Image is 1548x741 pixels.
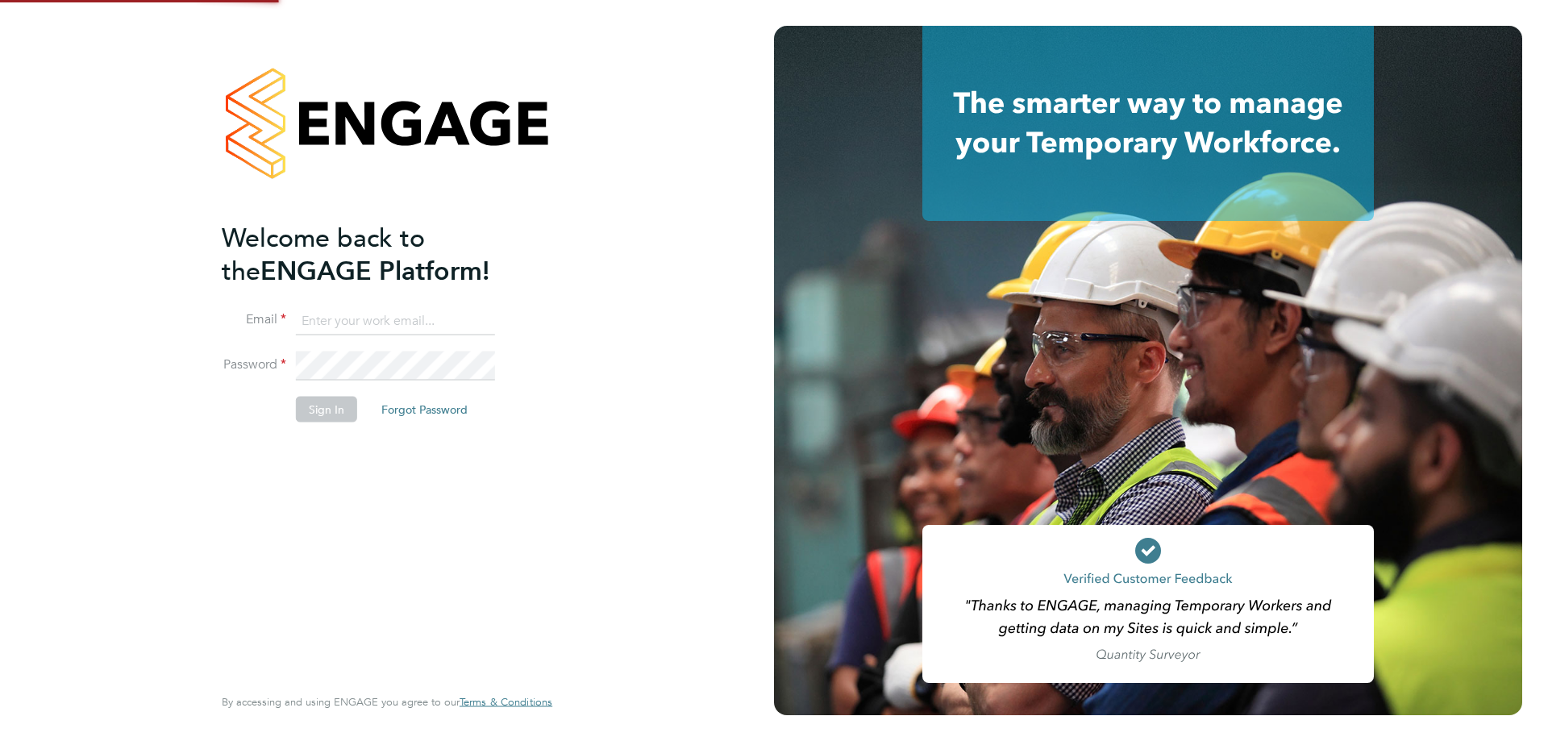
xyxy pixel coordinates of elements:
span: Welcome back to the [222,222,425,286]
button: Forgot Password [368,397,481,423]
h2: ENGAGE Platform! [222,221,536,287]
label: Email [222,311,286,328]
a: Terms & Conditions [460,696,552,709]
button: Sign In [296,397,357,423]
input: Enter your work email... [296,306,495,335]
span: Terms & Conditions [460,695,552,709]
label: Password [222,356,286,373]
span: By accessing and using ENGAGE you agree to our [222,695,552,709]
